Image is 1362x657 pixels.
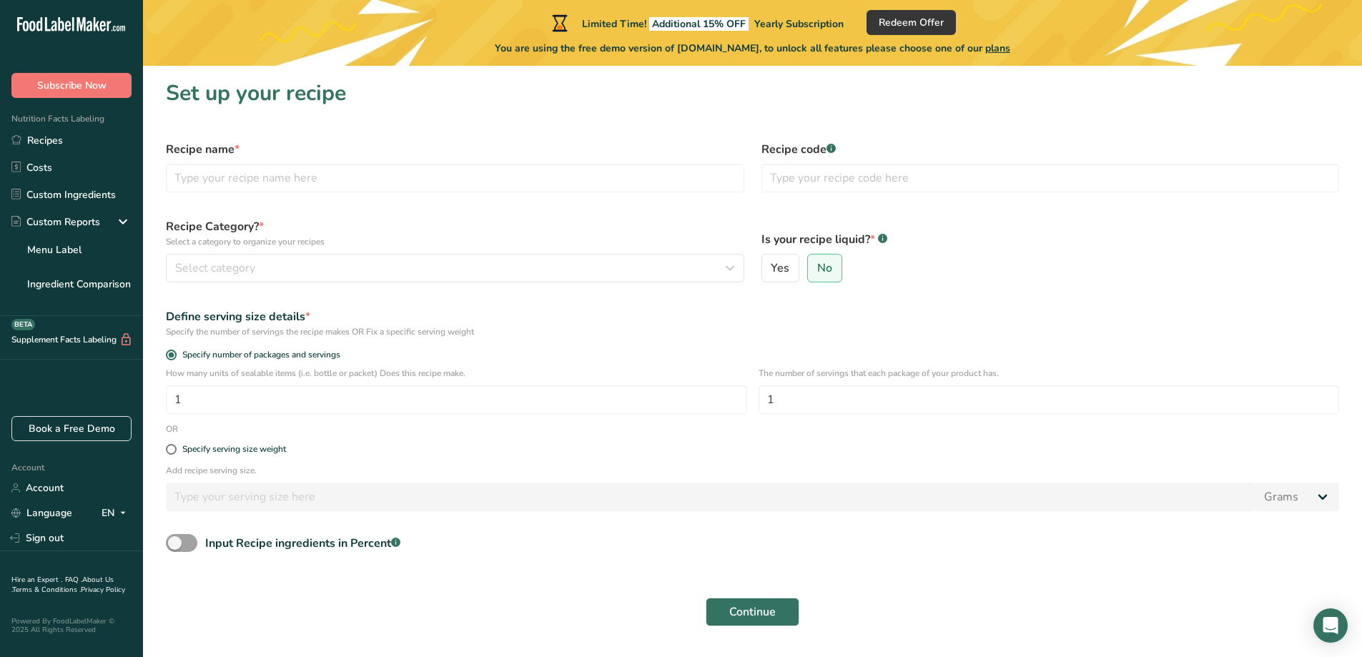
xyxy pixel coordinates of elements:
[985,41,1010,55] span: plans
[166,164,744,192] input: Type your recipe name here
[11,575,114,595] a: About Us .
[11,500,72,525] a: Language
[166,367,747,380] p: How many units of sealable items (i.e. bottle or packet) Does this recipe make.
[166,308,1339,325] div: Define serving size details
[729,603,776,621] span: Continue
[867,10,956,35] button: Redeem Offer
[166,218,744,248] label: Recipe Category?
[879,15,944,30] span: Redeem Offer
[81,585,125,595] a: Privacy Policy
[11,73,132,98] button: Subscribe Now
[166,325,1339,338] div: Specify the number of servings the recipe makes OR Fix a specific serving weight
[166,235,744,248] p: Select a category to organize your recipes
[11,617,132,634] div: Powered By FoodLabelMaker © 2025 All Rights Reserved
[177,350,340,360] span: Specify number of packages and servings
[166,254,744,282] button: Select category
[11,214,100,229] div: Custom Reports
[166,464,1339,477] p: Add recipe serving size.
[706,598,799,626] button: Continue
[11,319,35,330] div: BETA
[37,78,107,93] span: Subscribe Now
[175,260,255,277] span: Select category
[759,367,1340,380] p: The number of servings that each package of your product has.
[12,585,81,595] a: Terms & Conditions .
[771,261,789,275] span: Yes
[1313,608,1348,643] div: Open Intercom Messenger
[761,141,1340,158] label: Recipe code
[754,17,844,31] span: Yearly Subscription
[11,416,132,441] a: Book a Free Demo
[102,505,132,522] div: EN
[166,141,744,158] label: Recipe name
[761,231,1340,248] label: Is your recipe liquid?
[157,423,187,435] div: OR
[495,41,1010,56] span: You are using the free demo version of [DOMAIN_NAME], to unlock all features please choose one of...
[549,14,844,31] div: Limited Time!
[182,444,286,455] div: Specify serving size weight
[649,17,749,31] span: Additional 15% OFF
[166,483,1255,511] input: Type your serving size here
[817,261,832,275] span: No
[761,164,1340,192] input: Type your recipe code here
[11,575,62,585] a: Hire an Expert .
[205,535,400,552] div: Input Recipe ingredients in Percent
[166,77,1339,109] h1: Set up your recipe
[65,575,82,585] a: FAQ .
